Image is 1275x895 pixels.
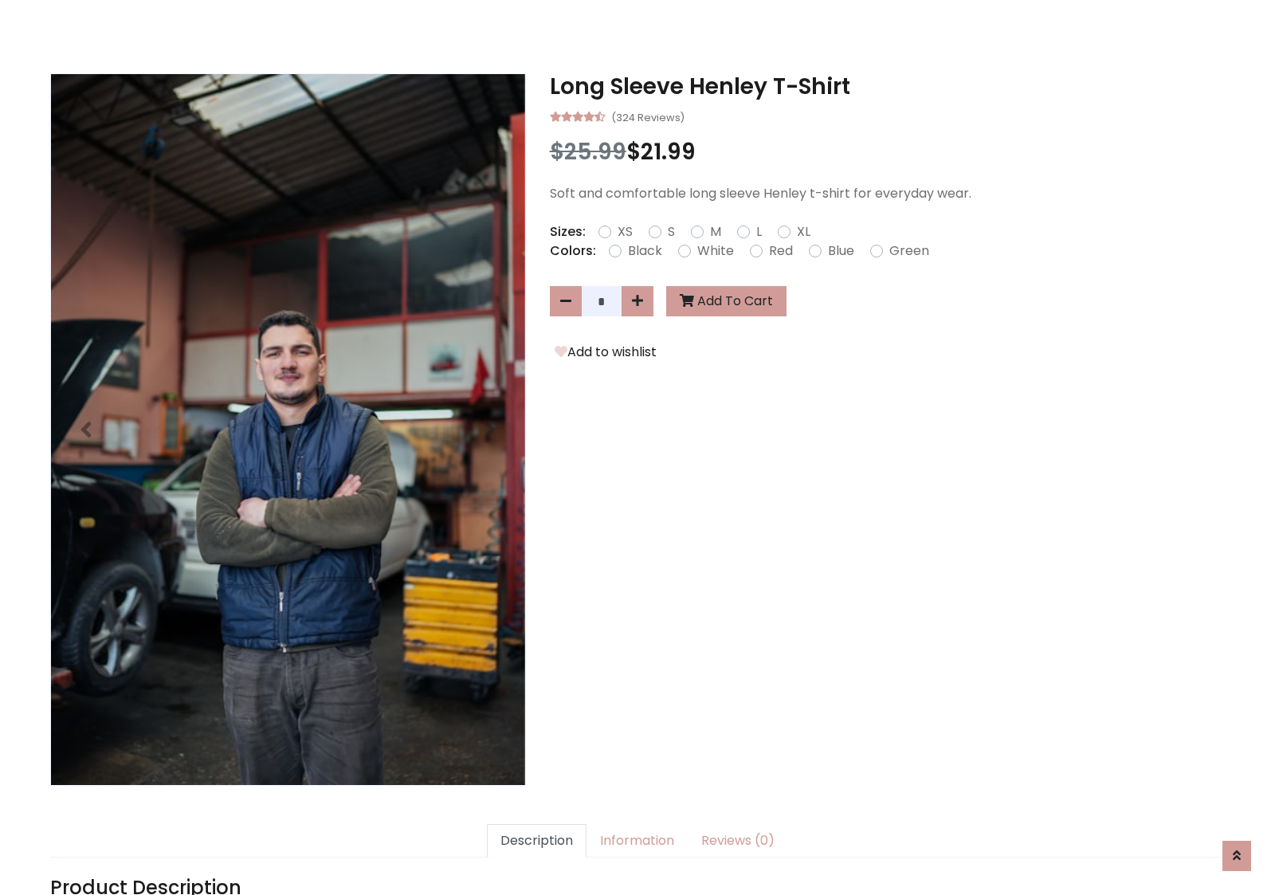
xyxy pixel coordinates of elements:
[641,136,696,167] span: 21.99
[618,222,633,241] label: XS
[666,286,787,316] button: Add To Cart
[550,139,1225,166] h3: $
[688,824,788,858] a: Reviews (0)
[889,241,929,261] label: Green
[828,241,854,261] label: Blue
[550,241,596,261] p: Colors:
[769,241,793,261] label: Red
[710,222,721,241] label: M
[550,222,586,241] p: Sizes:
[586,824,688,858] a: Information
[697,241,734,261] label: White
[611,107,685,126] small: (324 Reviews)
[628,241,662,261] label: Black
[550,184,1225,203] p: Soft and comfortable long sleeve Henley t-shirt for everyday wear.
[550,342,661,363] button: Add to wishlist
[51,74,525,785] img: Image
[797,222,810,241] label: XL
[550,136,626,167] span: $25.99
[487,824,586,858] a: Description
[550,73,1225,100] h3: Long Sleeve Henley T-Shirt
[668,222,675,241] label: S
[756,222,762,241] label: L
